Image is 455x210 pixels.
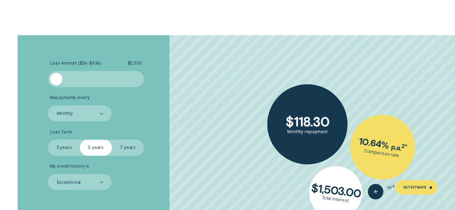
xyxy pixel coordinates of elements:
[50,95,90,101] span: Repayments every
[50,130,72,135] span: Loan Term
[48,140,80,155] label: 3 years
[366,174,411,201] button: See details
[112,140,144,155] label: 7 years
[50,61,101,66] span: Loan Amount ( $5k - $63k )
[395,180,438,195] a: Get Estimate
[127,61,142,66] span: $ 5,000
[57,111,73,117] div: Monthly
[80,140,112,155] label: 5 years
[50,164,89,169] span: My credit history is
[57,180,81,185] div: Exceptional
